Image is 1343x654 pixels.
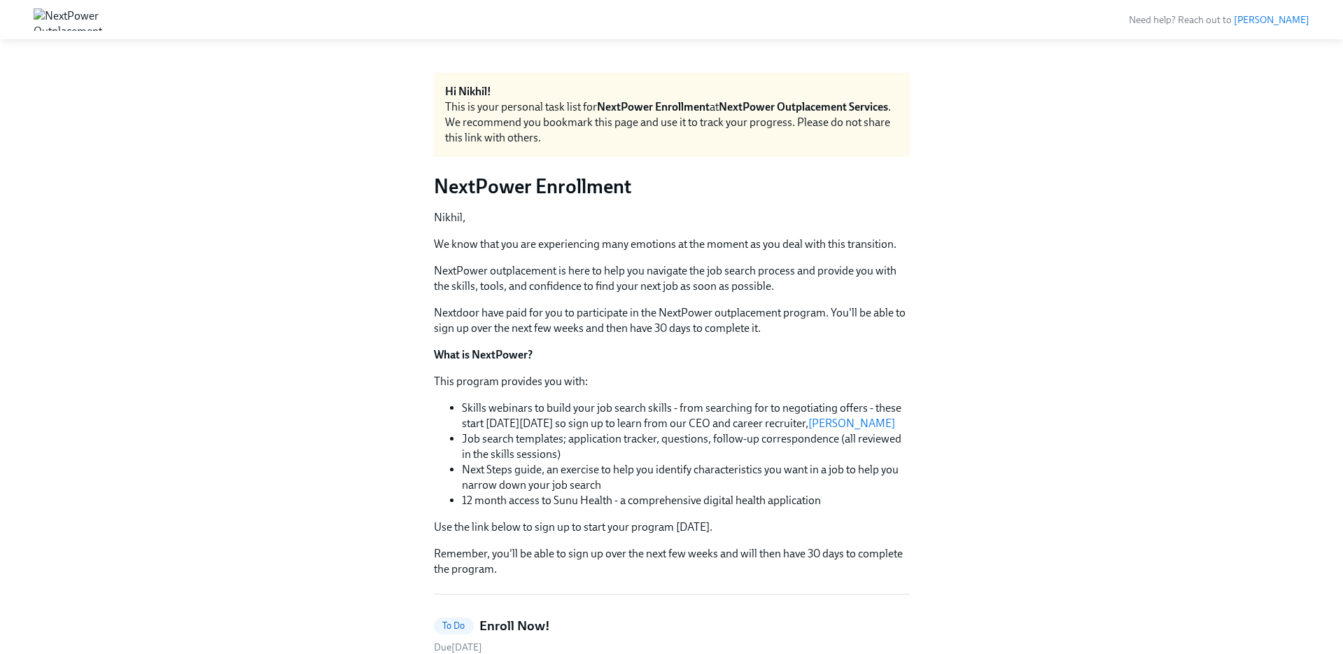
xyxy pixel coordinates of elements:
[462,462,910,493] li: Next Steps guide, an exercise to help you identify characteristics you want in a job to help you ...
[462,401,910,431] li: Skills webinars to build your job search skills - from searching for to negotiating offers - thes...
[434,210,910,225] p: Nikhil,
[434,305,910,336] p: Nextdoor have paid for you to participate in the NextPower outplacement program. You'll be able t...
[434,348,533,361] strong: What is NextPower?
[597,100,710,113] strong: NextPower Enrollment
[434,546,910,577] p: Remember, you'll be able to sign up over the next few weeks and will then have 30 days to complet...
[479,617,550,635] h5: Enroll Now!
[462,431,910,462] li: Job search templates; application tracker, questions, follow-up correspondence (all reviewed in t...
[434,263,910,294] p: NextPower outplacement is here to help you navigate the job search process and provide you with t...
[445,85,491,98] strong: Hi Nikhil!
[434,620,474,631] span: To Do
[434,237,910,252] p: We know that you are experiencing many emotions at the moment as you deal with this transition.
[34,8,102,31] img: NextPower Outplacement Services
[1234,14,1309,26] a: [PERSON_NAME]
[434,520,910,535] p: Use the link below to sign up to start your program [DATE].
[808,417,895,430] a: [PERSON_NAME]
[434,641,482,653] span: Wednesday, August 20th 2025, 6:00 pm
[434,174,910,199] h3: NextPower Enrollment
[462,493,910,508] li: 12 month access to Sunu Health - a comprehensive digital health application
[445,99,899,146] div: This is your personal task list for at . We recommend you bookmark this page and use it to track ...
[434,374,910,389] p: This program provides you with:
[434,617,910,654] a: To DoEnroll Now!Due[DATE]
[719,100,888,113] strong: NextPower Outplacement Services
[1129,14,1309,26] span: Need help? Reach out to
